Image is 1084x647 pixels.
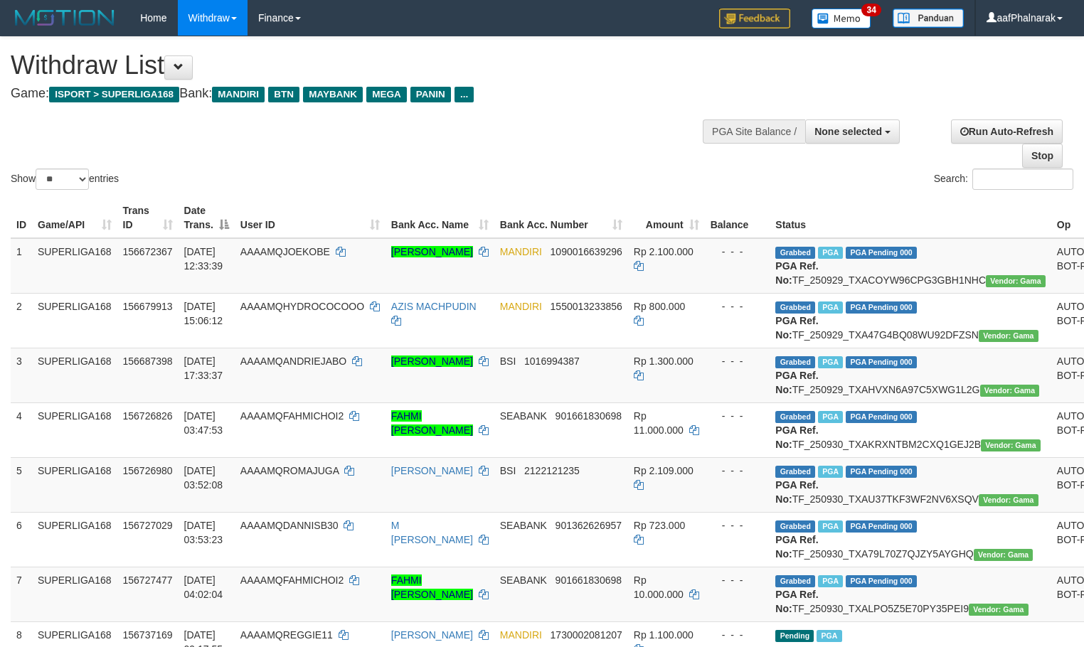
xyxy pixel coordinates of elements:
div: - - - [711,409,765,423]
td: 2 [11,293,32,348]
td: SUPERLIGA168 [32,293,117,348]
span: Rp 2.100.000 [634,246,694,257]
span: Grabbed [775,247,815,259]
a: FAHMI [PERSON_NAME] [391,574,473,600]
div: - - - [711,573,765,587]
div: PGA Site Balance / [703,119,805,144]
td: TF_250930_TXAKRXNTBM2CXQ1GEJ2B [770,402,1051,457]
b: PGA Ref. No: [775,534,818,560]
span: Vendor URL: https://trx31.1velocity.biz [979,330,1038,342]
span: PANIN [410,87,451,102]
th: Bank Acc. Number: activate to sort column ascending [494,198,628,238]
a: Run Auto-Refresh [951,119,1063,144]
td: 7 [11,567,32,621]
th: User ID: activate to sort column ascending [235,198,386,238]
span: 156687398 [123,355,173,367]
th: Trans ID: activate to sort column ascending [117,198,179,238]
span: Copy 2122121235 to clipboard [524,465,580,476]
span: MANDIRI [212,87,265,102]
th: ID [11,198,32,238]
span: MANDIRI [500,246,542,257]
div: - - - [711,518,765,533]
span: PGA Pending [846,466,917,478]
span: Marked by aafandaneth [818,520,843,533]
span: Marked by aafsoycanthlai [818,356,843,368]
span: AAAAMQHYDROCOCOOO [240,301,364,312]
label: Search: [934,169,1073,190]
span: SEABANK [500,410,547,422]
span: PGA Pending [846,301,917,314]
span: Grabbed [775,356,815,368]
span: [DATE] 12:33:39 [184,246,223,272]
button: None selected [805,119,900,144]
span: Pending [775,630,814,642]
img: panduan.png [893,9,964,28]
td: TF_250930_TXALPO5Z5E70PY35PEI9 [770,567,1051,621]
span: Rp 11.000.000 [634,410,684,436]
span: Vendor URL: https://trx31.1velocity.biz [986,275,1046,287]
span: Copy 1550013233856 to clipboard [551,301,622,312]
span: AAAAMQROMAJUGA [240,465,339,476]
span: PGA Pending [846,247,917,259]
span: ... [455,87,474,102]
span: Copy 901661830698 to clipboard [556,410,622,422]
span: Grabbed [775,575,815,587]
b: PGA Ref. No: [775,589,818,614]
span: Copy 901661830698 to clipboard [556,574,622,586]
span: [DATE] 15:06:12 [184,301,223,326]
span: AAAAMQFAHMICHOI2 [240,410,344,422]
span: Rp 1.100.000 [634,629,694,641]
a: M [PERSON_NAME] [391,520,473,545]
span: Rp 723.000 [634,520,685,531]
td: SUPERLIGA168 [32,512,117,567]
span: 34 [861,4,881,16]
a: [PERSON_NAME] [391,355,473,367]
td: 3 [11,348,32,402]
span: Marked by aafsengchandara [818,301,843,314]
b: PGA Ref. No: [775,370,818,395]
span: Grabbed [775,411,815,423]
td: SUPERLIGA168 [32,457,117,512]
td: TF_250929_TXAHVXN6A97C5XWG1L2G [770,348,1051,402]
th: Bank Acc. Name: activate to sort column ascending [386,198,494,238]
th: Game/API: activate to sort column ascending [32,198,117,238]
td: SUPERLIGA168 [32,348,117,402]
td: SUPERLIGA168 [32,238,117,294]
span: MEGA [366,87,407,102]
span: SEABANK [500,520,547,531]
td: TF_250929_TXACOYW96CPG3GBH1NHC [770,238,1051,294]
span: 156737169 [123,629,173,641]
b: PGA Ref. No: [775,424,818,450]
span: PGA Pending [846,411,917,423]
span: Vendor URL: https://trx31.1velocity.biz [980,385,1040,397]
span: Copy 1730002081207 to clipboard [551,629,622,641]
label: Show entries [11,169,119,190]
span: BSI [500,465,516,476]
input: Search: [972,169,1073,190]
a: Stop [1022,144,1063,168]
b: PGA Ref. No: [775,479,818,505]
span: Vendor URL: https://trx31.1velocity.biz [981,439,1041,451]
span: MANDIRI [500,629,542,641]
a: [PERSON_NAME] [391,629,473,641]
span: Copy 1090016639296 to clipboard [551,246,622,257]
span: Rp 2.109.000 [634,465,694,476]
span: Vendor URL: https://trx31.1velocity.biz [979,494,1038,506]
a: AZIS MACHPUDIN [391,301,477,312]
span: AAAAMQFAHMICHOI2 [240,574,344,586]
th: Amount: activate to sort column ascending [628,198,705,238]
td: SUPERLIGA168 [32,402,117,457]
span: ISPORT > SUPERLIGA168 [49,87,179,102]
span: PGA Pending [846,356,917,368]
td: 1 [11,238,32,294]
span: Marked by aafsengchandara [818,247,843,259]
span: Copy 901362626957 to clipboard [556,520,622,531]
span: Copy 1016994387 to clipboard [524,355,580,367]
span: MAYBANK [303,87,363,102]
span: 156672367 [123,246,173,257]
span: AAAAMQJOEKOBE [240,246,330,257]
span: [DATE] 04:02:04 [184,574,223,600]
span: BSI [500,355,516,367]
span: 156727477 [123,574,173,586]
b: PGA Ref. No: [775,315,818,341]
